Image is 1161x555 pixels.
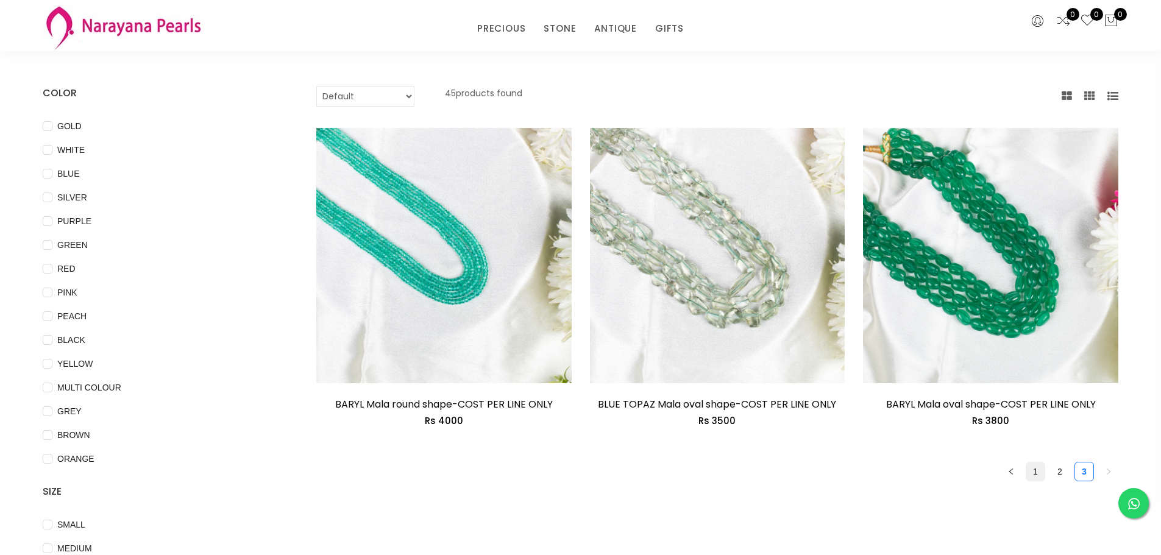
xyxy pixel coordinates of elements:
[52,167,85,180] span: BLUE
[1026,462,1045,481] a: 1
[477,19,525,38] a: PRECIOUS
[544,19,576,38] a: STONE
[52,119,87,133] span: GOLD
[43,484,280,499] h4: SIZE
[1001,462,1021,481] li: Previous Page
[1099,462,1118,481] button: right
[598,397,836,411] a: BLUE TOPAZ Mala oval shape-COST PER LINE ONLY
[698,414,736,427] span: Rs 3500
[52,238,93,252] span: GREEN
[52,428,95,442] span: BROWN
[52,518,90,531] span: SMALL
[425,414,463,427] span: Rs 4000
[1026,462,1045,481] li: 1
[886,397,1096,411] a: BARYL Mala oval shape-COST PER LINE ONLY
[1050,462,1070,481] li: 2
[52,309,91,323] span: PEACH
[1075,462,1093,481] a: 3
[52,542,97,555] span: MEDIUM
[52,452,99,465] span: ORANGE
[1067,8,1079,21] span: 0
[1090,8,1103,21] span: 0
[445,86,522,107] p: 45 products found
[1105,468,1112,475] span: right
[52,262,80,275] span: RED
[1051,462,1069,481] a: 2
[1001,462,1021,481] button: left
[52,405,87,418] span: GREY
[1074,462,1094,481] li: 3
[43,86,280,101] h4: COLOR
[52,381,126,394] span: MULTI COLOUR
[335,397,553,411] a: BARYL Mala round shape-COST PER LINE ONLY
[972,414,1009,427] span: Rs 3800
[1080,13,1095,29] a: 0
[1099,462,1118,481] li: Next Page
[52,191,92,204] span: SILVER
[1104,13,1118,29] button: 0
[52,357,98,370] span: YELLOW
[1056,13,1071,29] a: 0
[1114,8,1127,21] span: 0
[594,19,637,38] a: ANTIQUE
[655,19,684,38] a: GIFTS
[52,286,82,299] span: PINK
[52,143,90,157] span: WHITE
[1007,468,1015,475] span: left
[52,214,96,228] span: PURPLE
[52,333,90,347] span: BLACK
